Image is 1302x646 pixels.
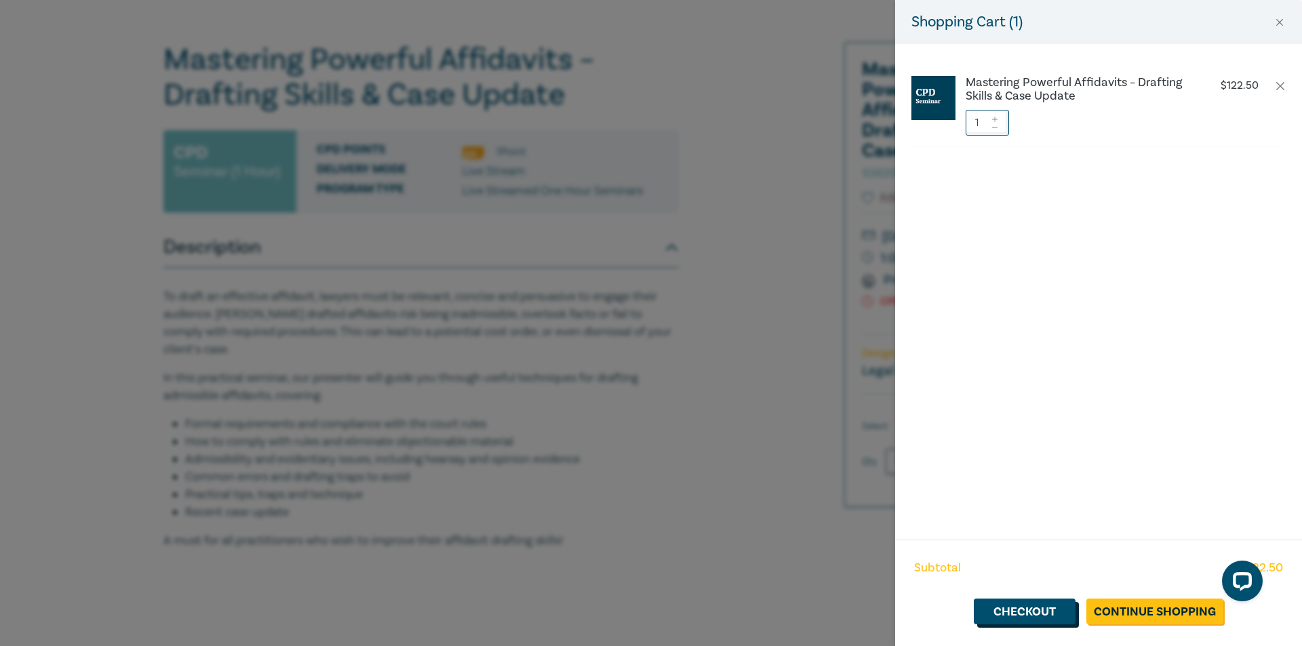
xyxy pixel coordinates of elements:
a: Continue Shopping [1086,599,1223,624]
button: Close [1274,16,1286,28]
p: $ 122.50 [1221,79,1259,92]
iframe: LiveChat chat widget [1211,555,1268,612]
span: Subtotal [914,559,961,577]
a: Checkout [974,599,1076,624]
h5: Shopping Cart ( 1 ) [911,11,1023,33]
img: CPD%20Seminar.jpg [911,76,955,120]
input: 1 [966,110,1009,136]
a: Mastering Powerful Affidavits – Drafting Skills & Case Update [966,76,1191,103]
